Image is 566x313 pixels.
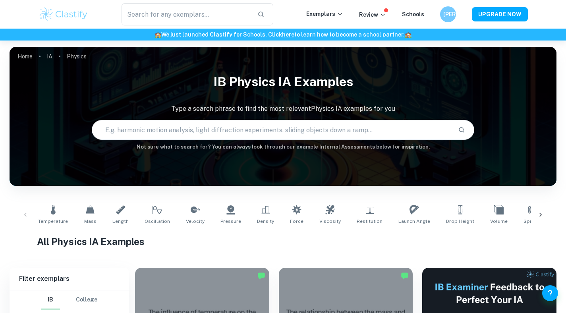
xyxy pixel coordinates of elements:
[455,123,468,137] button: Search
[290,218,303,225] span: Force
[186,218,205,225] span: Velocity
[405,31,411,38] span: 🏫
[357,218,382,225] span: Restitution
[398,218,430,225] span: Launch Angle
[524,218,542,225] span: Springs
[17,51,33,62] a: Home
[10,104,556,114] p: Type a search phrase to find the most relevant Physics IA examples for you
[112,218,129,225] span: Length
[155,31,161,38] span: 🏫
[401,272,409,280] img: Marked
[257,218,274,225] span: Density
[472,7,528,21] button: UPGRADE NOW
[145,218,170,225] span: Oscillation
[282,31,294,38] a: here
[10,143,556,151] h6: Not sure what to search for? You can always look through our example Internal Assessments below f...
[37,234,529,249] h1: All Physics IA Examples
[257,272,265,280] img: Marked
[443,10,452,19] h6: [PERSON_NAME]
[319,218,341,225] span: Viscosity
[84,218,97,225] span: Mass
[39,6,89,22] img: Clastify logo
[67,52,87,61] p: Physics
[306,10,343,18] p: Exemplars
[402,11,424,17] a: Schools
[92,119,452,141] input: E.g. harmonic motion analysis, light diffraction experiments, sliding objects down a ramp...
[10,69,556,95] h1: IB Physics IA examples
[542,285,558,301] button: Help and Feedback
[76,290,97,309] button: College
[41,290,97,309] div: Filter type choice
[440,6,456,22] button: [PERSON_NAME]
[2,30,564,39] h6: We just launched Clastify for Schools. Click to learn how to become a school partner.
[490,218,508,225] span: Volume
[359,10,386,19] p: Review
[38,218,68,225] span: Temperature
[10,268,129,290] h6: Filter exemplars
[47,51,52,62] a: IA
[446,218,474,225] span: Drop Height
[122,3,251,25] input: Search for any exemplars...
[220,218,241,225] span: Pressure
[41,290,60,309] button: IB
